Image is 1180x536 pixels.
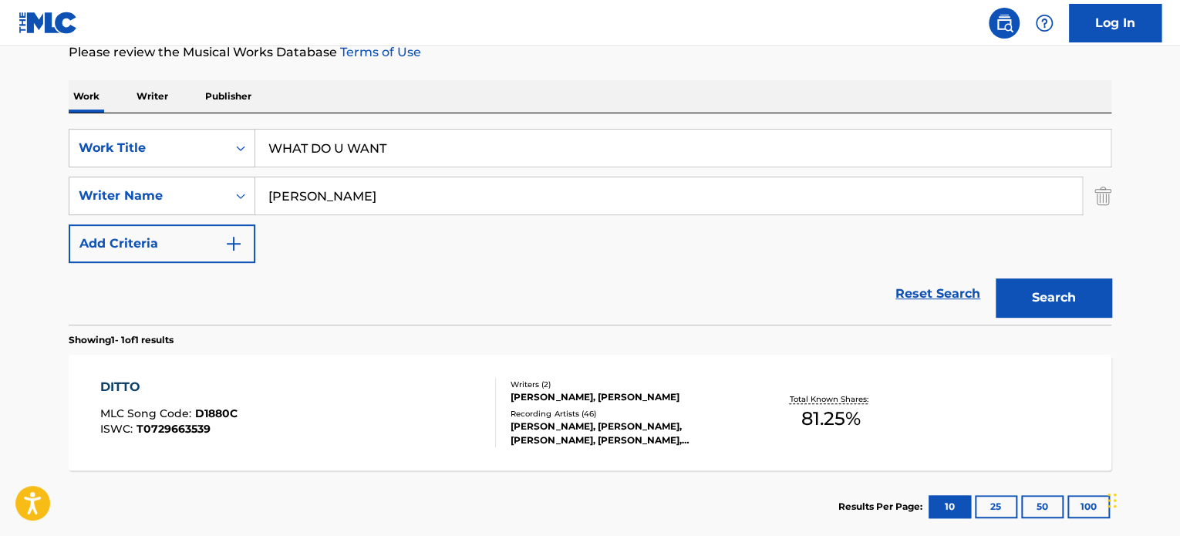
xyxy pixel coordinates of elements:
[132,80,173,113] p: Writer
[511,379,743,390] div: Writers ( 2 )
[838,500,926,514] p: Results Per Page:
[100,406,195,420] span: MLC Song Code :
[789,393,872,405] p: Total Known Shares:
[1035,14,1054,32] img: help
[989,8,1020,39] a: Public Search
[929,495,971,518] button: 10
[201,80,256,113] p: Publisher
[69,355,1111,470] a: DITTOMLC Song Code:D1880CISWC:T0729663539Writers (2)[PERSON_NAME], [PERSON_NAME]Recording Artists...
[69,129,1111,325] form: Search Form
[888,277,988,311] a: Reset Search
[1094,177,1111,215] img: Delete Criterion
[511,420,743,447] div: [PERSON_NAME], [PERSON_NAME], [PERSON_NAME], [PERSON_NAME], [PERSON_NAME]
[100,422,137,436] span: ISWC :
[995,14,1013,32] img: search
[511,408,743,420] div: Recording Artists ( 46 )
[224,234,243,253] img: 9d2ae6d4665cec9f34b9.svg
[801,405,860,433] span: 81.25 %
[1103,462,1180,536] iframe: Chat Widget
[79,139,217,157] div: Work Title
[1029,8,1060,39] div: Help
[69,80,104,113] p: Work
[1069,4,1161,42] a: Log In
[79,187,217,205] div: Writer Name
[69,43,1111,62] p: Please review the Musical Works Database
[337,45,421,59] a: Terms of Use
[69,224,255,263] button: Add Criteria
[19,12,78,34] img: MLC Logo
[1067,495,1110,518] button: 100
[195,406,238,420] span: D1880C
[1108,477,1117,524] div: Drag
[100,378,238,396] div: DITTO
[69,333,174,347] p: Showing 1 - 1 of 1 results
[511,390,743,404] div: [PERSON_NAME], [PERSON_NAME]
[1021,495,1064,518] button: 50
[137,422,211,436] span: T0729663539
[996,278,1111,317] button: Search
[975,495,1017,518] button: 25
